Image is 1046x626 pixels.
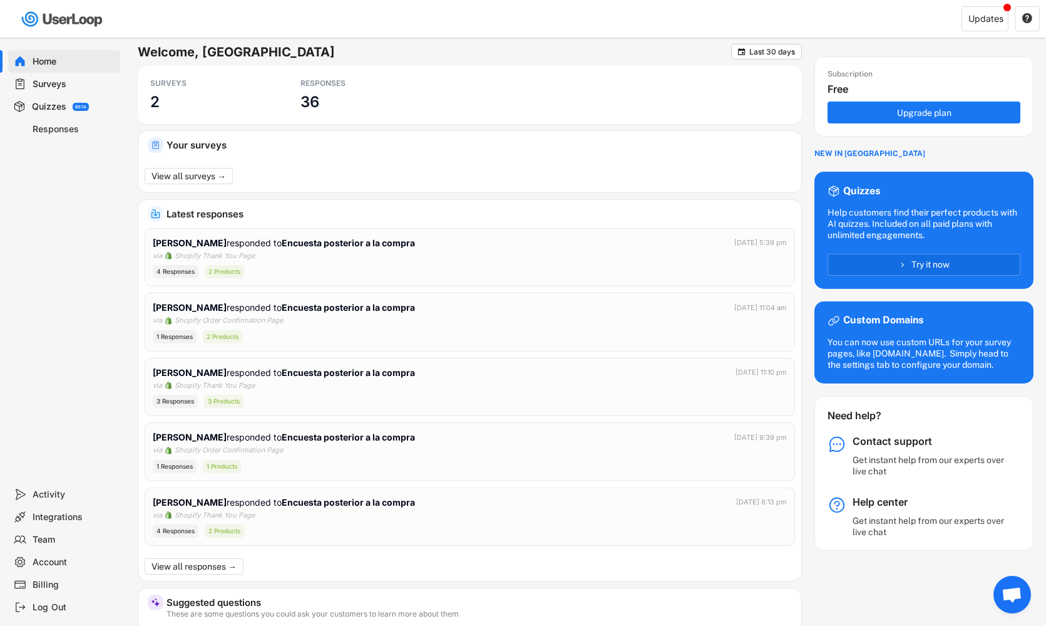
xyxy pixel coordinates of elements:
[153,496,418,509] div: responded to
[203,460,241,473] div: 1 Products
[828,254,1020,276] button: Try it now
[153,510,162,521] div: via
[828,102,1020,123] button: Upgrade plan
[736,497,787,508] div: [DATE] 8:13 pm
[33,78,115,90] div: Surveys
[75,105,86,109] div: BETA
[282,302,415,313] strong: Encuesta posterior a la compra
[33,602,115,613] div: Log Out
[32,101,66,113] div: Quizzes
[153,236,418,249] div: responded to
[167,610,792,618] div: These are some questions you could ask your customers to learn more about them
[282,497,415,508] strong: Encuesta posterior a la compra
[282,432,415,442] strong: Encuesta posterior a la compra
[145,168,233,184] button: View all surveys →
[828,409,915,422] div: Need help?
[828,70,873,80] div: Subscription
[828,83,1027,96] div: Free
[282,237,415,248] strong: Encuesta posterior a la compra
[153,432,227,442] strong: [PERSON_NAME]
[167,140,792,150] div: Your surveys
[993,576,1031,613] div: Open chat
[153,302,227,313] strong: [PERSON_NAME]
[153,395,198,408] div: 3 Responses
[738,47,746,56] text: 
[300,78,413,88] div: RESPONSES
[150,92,160,112] h3: 2
[153,445,162,456] div: via
[165,317,172,325] img: 1156660_ecommerce_logo_shopify_icon%20%281%29.png
[33,56,115,68] div: Home
[33,511,115,523] div: Integrations
[153,430,418,444] div: responded to
[151,209,160,219] img: IncomingMajor.svg
[282,367,415,378] strong: Encuesta posterior a la compra
[843,185,880,198] div: Quizzes
[853,435,1009,448] div: Contact support
[33,556,115,568] div: Account
[175,510,255,521] div: Shopify Thank You Page
[33,123,115,135] div: Responses
[175,315,283,326] div: Shopify Order Confirmation Page
[968,14,1003,23] div: Updates
[153,460,197,473] div: 1 Responses
[165,382,172,389] img: 1156660_ecommerce_logo_shopify_icon%20%281%29.png
[853,454,1009,477] div: Get instant help from our experts over live chat
[828,207,1020,241] div: Help customers find their perfect products with AI quizzes. Included on all paid plans with unlim...
[175,445,283,456] div: Shopify Order Confirmation Page
[33,489,115,501] div: Activity
[205,524,244,538] div: 2 Products
[203,330,242,343] div: 2 Products
[734,237,787,248] div: [DATE] 5:39 pm
[828,336,1020,371] div: You can now use custom URLs for your survey pages, like [DOMAIN_NAME]. Simply head to the setting...
[175,251,255,261] div: Shopify Thank You Page
[853,496,1009,509] div: Help center
[911,260,950,269] span: Try it now
[1022,13,1033,24] button: 
[153,367,227,378] strong: [PERSON_NAME]
[145,558,244,575] button: View all responses →
[736,367,787,378] div: [DATE] 11:10 pm
[153,315,162,326] div: via
[153,380,162,391] div: via
[843,314,923,327] div: Custom Domains
[175,380,255,391] div: Shopify Thank You Page
[138,44,731,60] h6: Welcome, [GEOGRAPHIC_DATA]
[153,497,227,508] strong: [PERSON_NAME]
[205,265,244,278] div: 2 Products
[814,149,925,159] div: NEW IN [GEOGRAPHIC_DATA]
[33,579,115,591] div: Billing
[165,252,172,259] img: 1156660_ecommerce_logo_shopify_icon%20%281%29.png
[749,48,795,56] div: Last 30 days
[153,366,418,379] div: responded to
[734,432,787,443] div: [DATE] 9:39 pm
[167,209,792,219] div: Latest responses
[737,47,746,56] button: 
[153,265,198,278] div: 4 Responses
[153,251,162,261] div: via
[300,92,319,112] h3: 36
[853,515,1009,538] div: Get instant help from our experts over live chat
[165,511,172,519] img: 1156660_ecommerce_logo_shopify_icon%20%281%29.png
[734,303,787,313] div: [DATE] 11:04 am
[150,78,263,88] div: SURVEYS
[167,598,792,607] div: Suggested questions
[33,534,115,546] div: Team
[153,301,418,314] div: responded to
[153,524,198,538] div: 4 Responses
[153,237,227,248] strong: [PERSON_NAME]
[153,330,197,343] div: 1 Responses
[19,6,107,32] img: userloop-logo-01.svg
[165,447,172,454] img: 1156660_ecommerce_logo_shopify_icon%20%281%29.png
[204,395,244,408] div: 3 Products
[151,598,160,607] img: MagicMajor%20%28Purple%29.svg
